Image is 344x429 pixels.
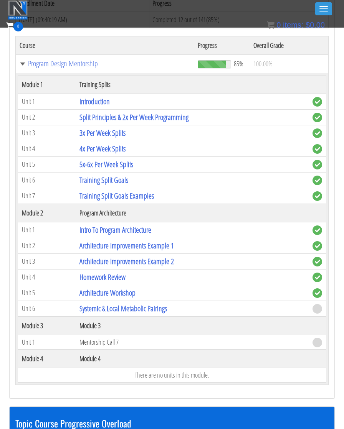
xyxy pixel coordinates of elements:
[79,159,133,169] a: 5x-6x Per Week Splits
[18,204,76,222] th: Module 2
[313,273,322,282] span: complete
[15,418,329,428] h3: Topic Course Progressive Overload
[18,238,76,253] td: Unit 2
[79,128,126,138] a: 3x Per Week Splits
[18,350,76,368] th: Module 4
[18,335,76,350] td: Unit 1
[276,21,281,29] span: 0
[18,368,326,383] td: There are no units in this module.
[18,269,76,285] td: Unit 4
[18,172,76,188] td: Unit 6
[79,256,174,266] a: Architecture Improvements Example 2
[313,225,322,235] span: complete
[18,156,76,172] td: Unit 5
[313,97,322,107] span: complete
[313,113,322,122] span: complete
[79,191,154,201] a: Training Split Goals Examples
[20,60,190,67] a: Program Design Mentorship
[18,222,76,238] td: Unit 1
[313,128,322,138] span: complete
[6,20,23,30] a: 0
[79,96,110,107] a: Introduction
[306,21,310,29] span: $
[18,125,76,141] td: Unit 3
[313,257,322,266] span: complete
[79,143,126,154] a: 4x Per Week Splits
[18,253,76,269] td: Unit 3
[313,288,322,298] span: complete
[18,75,76,94] th: Module 1
[79,240,174,251] a: Architecture Improvements Example 1
[313,191,322,201] span: complete
[18,285,76,301] td: Unit 5
[18,141,76,156] td: Unit 4
[18,188,76,204] td: Unit 7
[283,21,303,29] span: items:
[79,272,126,282] a: Homework Review
[313,241,322,251] span: complete
[79,112,189,122] a: Split Principles & 2x Per Week Programming
[76,335,309,350] td: Mentorship Call 7
[18,301,76,316] td: Unit 6
[8,0,28,20] img: n1-education
[18,316,76,335] th: Module 3
[306,21,325,29] bdi: 0.00
[76,350,309,368] th: Module 4
[313,144,322,154] span: complete
[313,160,322,169] span: complete
[18,94,76,109] td: Unit 1
[79,175,128,185] a: Training Split Goals
[18,109,76,125] td: Unit 2
[313,176,322,185] span: complete
[267,21,325,29] a: 0 items: $0.00
[267,21,275,29] img: icon11.png
[76,75,309,94] th: Training Splits
[13,22,23,31] span: 0
[234,59,243,68] span: 85%
[76,316,309,335] th: Module 3
[250,54,329,73] td: 100.00%
[79,225,151,235] a: Intro To Program Architecture
[79,288,136,298] a: Architecture Workshop
[76,204,309,222] th: Program Architecture
[79,303,167,314] a: Systemic & Local Metabolic Pairings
